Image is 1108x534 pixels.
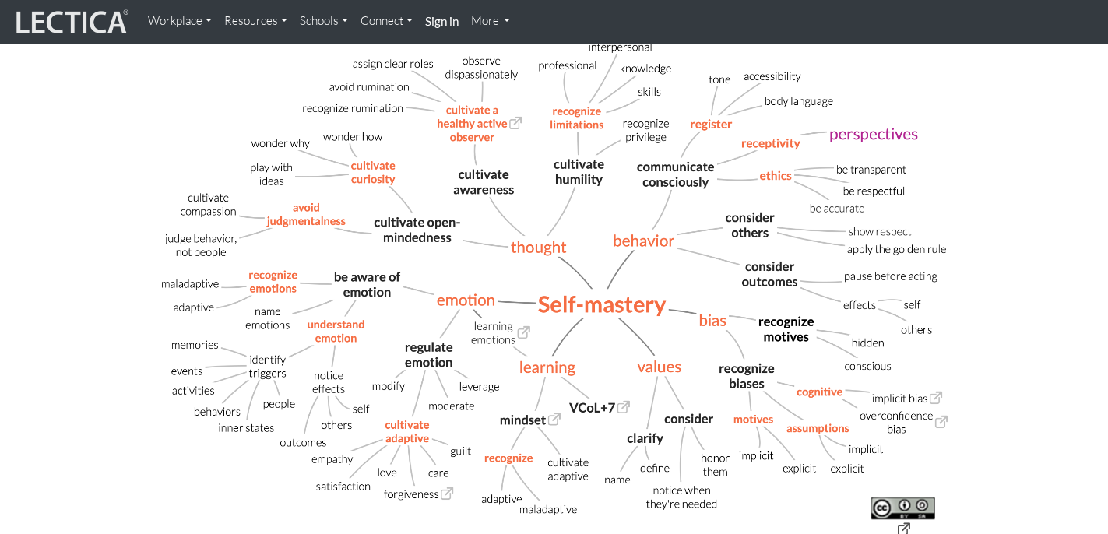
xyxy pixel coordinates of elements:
[465,6,517,37] a: More
[354,6,419,37] a: Connect
[12,7,129,37] img: lecticalive
[294,6,354,37] a: Schools
[142,6,218,37] a: Workplace
[218,6,294,37] a: Resources
[425,14,459,28] strong: Sign in
[419,6,465,37] a: Sign in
